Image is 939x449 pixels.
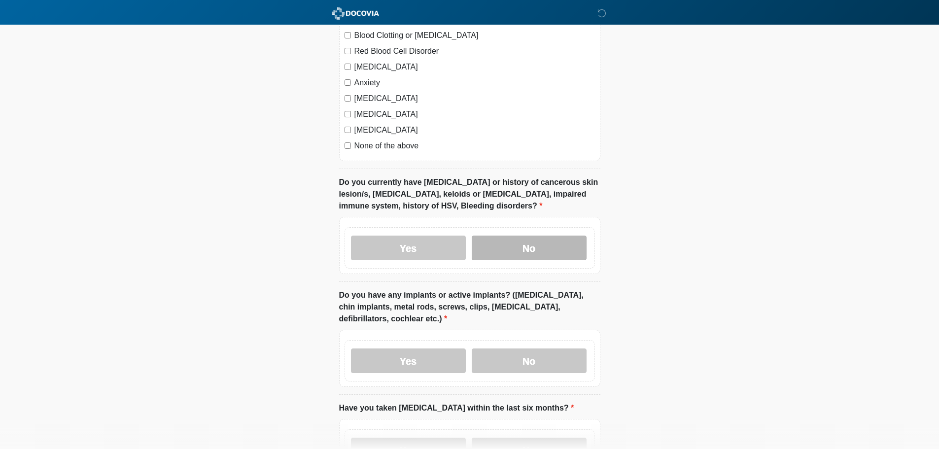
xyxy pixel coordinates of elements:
[339,176,600,212] label: Do you currently have [MEDICAL_DATA] or history of cancerous skin lesion/s, [MEDICAL_DATA], keloi...
[354,45,595,57] label: Red Blood Cell Disorder
[345,32,351,38] input: Blood Clotting or [MEDICAL_DATA]
[339,402,574,414] label: Have you taken [MEDICAL_DATA] within the last six months?
[345,142,351,149] input: None of the above
[354,140,595,152] label: None of the above
[345,111,351,117] input: [MEDICAL_DATA]
[329,7,382,20] img: ABC Med Spa- GFEase Logo
[345,64,351,70] input: [MEDICAL_DATA]
[354,30,595,41] label: Blood Clotting or [MEDICAL_DATA]
[354,124,595,136] label: [MEDICAL_DATA]
[354,108,595,120] label: [MEDICAL_DATA]
[339,289,600,325] label: Do you have any implants or active implants? ([MEDICAL_DATA], chin implants, metal rods, screws, ...
[345,48,351,54] input: Red Blood Cell Disorder
[351,348,466,373] label: Yes
[354,77,595,89] label: Anxiety
[472,236,587,260] label: No
[354,93,595,104] label: [MEDICAL_DATA]
[345,95,351,102] input: [MEDICAL_DATA]
[472,348,587,373] label: No
[351,236,466,260] label: Yes
[345,127,351,133] input: [MEDICAL_DATA]
[354,61,595,73] label: [MEDICAL_DATA]
[345,79,351,86] input: Anxiety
